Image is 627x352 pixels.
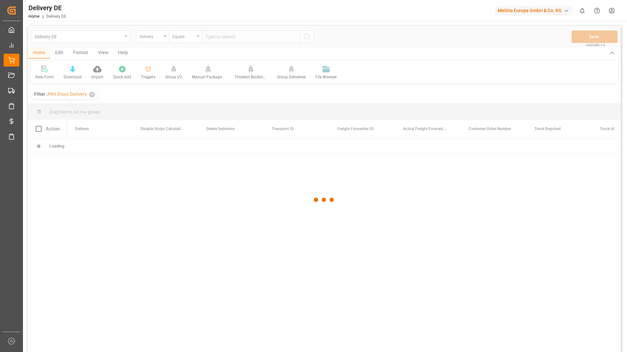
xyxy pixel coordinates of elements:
button: Help Center [590,3,604,18]
div: Delivery DE [29,3,66,13]
div: Melitta Europa GmbH & Co. KG [495,6,572,15]
button: show 0 new notifications [575,3,590,18]
button: Melitta Europa GmbH & Co. KG [495,4,575,17]
a: Home [29,14,39,19]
